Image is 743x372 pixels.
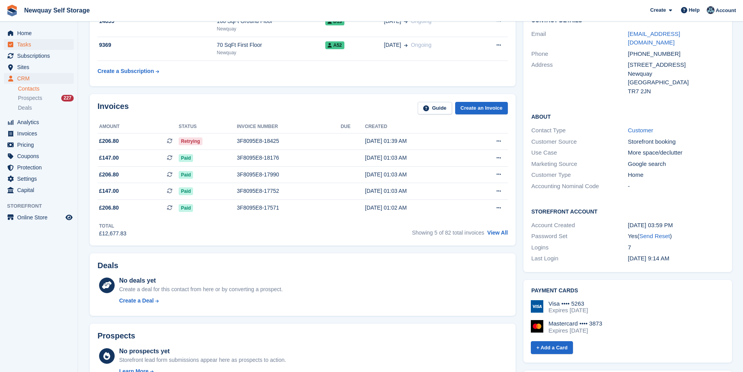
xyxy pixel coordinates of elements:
div: Account Created [531,221,628,230]
div: 160 SqFt Ground Floor [217,17,325,25]
a: Contacts [18,85,74,93]
div: Password Set [531,232,628,241]
a: menu [4,185,74,196]
th: Status [179,121,237,133]
img: Visa Logo [531,300,543,313]
div: Newquay [217,49,325,56]
div: More space/declutter [628,148,724,157]
a: Preview store [64,213,74,222]
a: Guide [418,102,452,115]
span: £206.80 [99,204,119,212]
span: £206.80 [99,171,119,179]
span: Showing 5 of 82 total invoices [412,230,484,236]
div: Accounting Nominal Code [531,182,628,191]
div: Contact Type [531,126,628,135]
div: [DATE] 01:03 AM [365,154,468,162]
div: £12,677.83 [99,230,126,238]
span: Invoices [17,128,64,139]
span: Online Store [17,212,64,223]
span: [DATE] [384,17,401,25]
th: Invoice number [237,121,340,133]
div: Total [99,222,126,230]
div: Home [628,171,724,180]
div: - [628,182,724,191]
span: Account [716,7,736,14]
span: Sites [17,62,64,73]
span: D13 [325,18,344,25]
span: Settings [17,173,64,184]
div: [DATE] 01:02 AM [365,204,468,212]
div: [DATE] 03:59 PM [628,221,724,230]
a: Newquay Self Storage [21,4,93,17]
a: Create a Subscription [98,64,159,78]
img: Colette Pearce [707,6,715,14]
div: Customer Source [531,137,628,146]
div: [GEOGRAPHIC_DATA] [628,78,724,87]
div: Google search [628,160,724,169]
h2: Invoices [98,102,129,115]
h2: Deals [98,261,118,270]
div: [DATE] 01:03 AM [365,187,468,195]
div: Last Login [531,254,628,263]
span: Help [689,6,700,14]
a: + Add a Card [531,341,573,354]
a: Send Reset [639,233,670,239]
a: menu [4,173,74,184]
a: Customer [628,127,653,133]
th: Created [365,121,468,133]
div: 227 [61,95,74,101]
a: menu [4,212,74,223]
a: Create an Invoice [455,102,508,115]
span: Paid [179,187,193,195]
div: Newquay [628,69,724,78]
h2: Payment cards [531,288,724,294]
time: 2024-06-17 08:14:34 UTC [628,255,669,262]
div: 3F8095E8-17990 [237,171,340,179]
div: Address [531,61,628,96]
div: 3F8095E8-18425 [237,137,340,145]
div: Customer Type [531,171,628,180]
span: [DATE] [384,41,401,49]
a: menu [4,128,74,139]
h2: Storefront Account [531,207,724,215]
div: Marketing Source [531,160,628,169]
a: View All [487,230,508,236]
a: menu [4,151,74,162]
div: Expires [DATE] [548,327,602,334]
div: Email [531,30,628,47]
div: 3F8095E8-17752 [237,187,340,195]
span: Paid [179,171,193,179]
span: Storefront [7,202,78,210]
div: 9369 [98,41,217,49]
div: [PHONE_NUMBER] [628,50,724,59]
div: [DATE] 01:03 AM [365,171,468,179]
span: £147.00 [99,187,119,195]
div: Create a deal for this contact from here or by converting a prospect. [119,285,282,294]
span: Ongoing [411,42,431,48]
a: menu [4,39,74,50]
div: 70 SqFt First Floor [217,41,325,49]
span: Retrying [179,137,202,145]
a: Prospects 227 [18,94,74,102]
div: Yes [628,232,724,241]
span: Subscriptions [17,50,64,61]
span: £206.80 [99,137,119,145]
a: menu [4,139,74,150]
h2: Prospects [98,331,135,340]
div: Visa •••• 5263 [548,300,588,307]
div: [STREET_ADDRESS] [628,61,724,69]
span: Paid [179,204,193,212]
span: Deals [18,104,32,112]
a: menu [4,50,74,61]
a: menu [4,28,74,39]
span: Coupons [17,151,64,162]
a: menu [4,62,74,73]
span: Protection [17,162,64,173]
div: Use Case [531,148,628,157]
span: Prospects [18,94,42,102]
div: Expires [DATE] [548,307,588,314]
span: Tasks [17,39,64,50]
div: Phone [531,50,628,59]
div: TR7 2JN [628,87,724,96]
div: No deals yet [119,276,282,285]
